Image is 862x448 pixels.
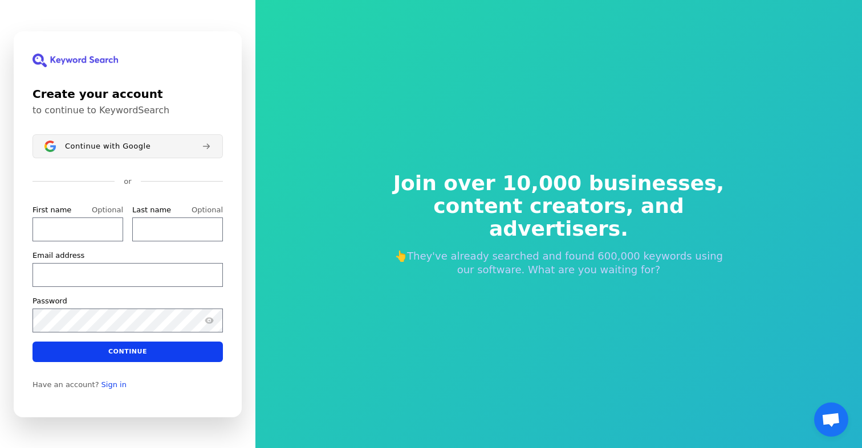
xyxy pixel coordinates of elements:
button: Show password [202,313,216,327]
span: Have an account? [32,380,99,389]
span: Continue with Google [65,142,151,151]
img: KeywordSearch [32,54,118,67]
label: Last name [132,205,171,215]
p: or [124,176,131,187]
button: Continue [32,341,223,361]
label: First name [32,205,71,215]
span: content creators, and advertisers. [385,195,732,240]
label: Email address [32,250,84,260]
h1: Create your account [32,85,223,102]
a: Sign in [101,380,127,389]
span: Join over 10,000 businesses, [385,172,732,195]
p: to continue to KeywordSearch [32,105,223,116]
button: Sign in with GoogleContinue with Google [32,134,223,158]
div: Open chat [814,402,848,437]
p: 👆They've already searched and found 600,000 keywords using our software. What are you waiting for? [385,249,732,277]
span: Optional [192,205,223,214]
label: Password [32,295,67,306]
img: Sign in with Google [44,141,56,152]
span: Optional [92,205,123,214]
